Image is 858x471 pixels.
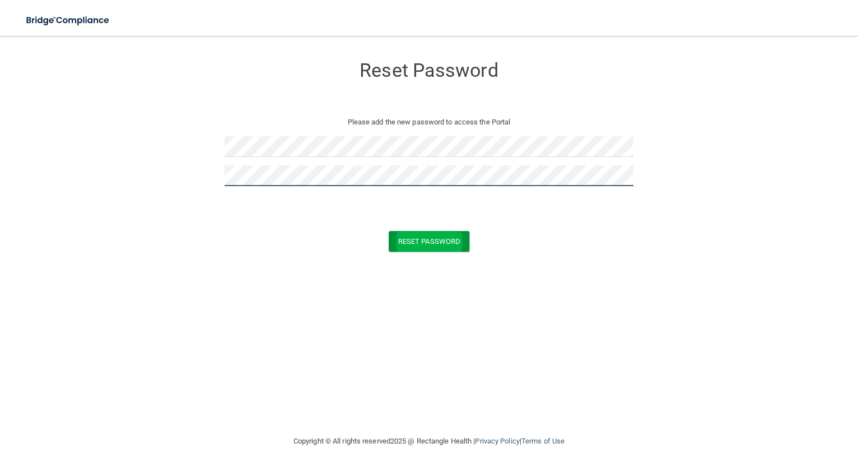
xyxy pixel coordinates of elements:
[233,116,625,129] p: Please add the new password to access the Portal
[521,437,565,445] a: Terms of Use
[389,231,469,252] button: Reset Password
[475,437,519,445] a: Privacy Policy
[17,9,120,32] img: bridge_compliance_login_screen.278c3ca4.svg
[225,60,633,81] h3: Reset Password
[664,391,845,436] iframe: Drift Widget Chat Controller
[225,423,633,459] div: Copyright © All rights reserved 2025 @ Rectangle Health | |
